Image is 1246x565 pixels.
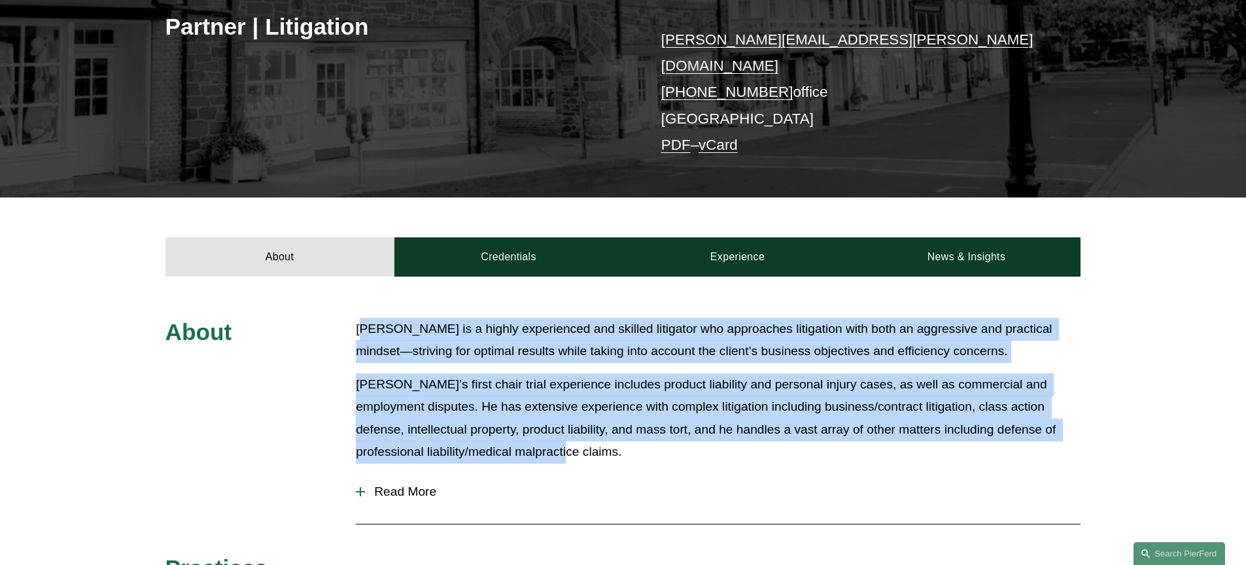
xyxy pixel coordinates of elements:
button: Read More [356,475,1081,509]
a: News & Insights [852,237,1081,277]
p: [PERSON_NAME]’s first chair trial experience includes product liability and personal injury cases... [356,373,1081,464]
p: [PERSON_NAME] is a highly experienced and skilled litigator who approaches litigation with both a... [356,318,1081,363]
a: About [165,237,394,277]
a: [PERSON_NAME][EMAIL_ADDRESS][PERSON_NAME][DOMAIN_NAME] [661,31,1033,74]
a: vCard [699,137,738,153]
a: Experience [623,237,852,277]
a: [PHONE_NUMBER] [661,84,793,100]
a: PDF [661,137,691,153]
h3: Partner | Litigation [165,12,623,41]
a: Credentials [394,237,623,277]
p: office [GEOGRAPHIC_DATA] – [661,27,1043,159]
span: Read More [365,485,1081,499]
span: About [165,319,232,345]
a: Search this site [1134,542,1225,565]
